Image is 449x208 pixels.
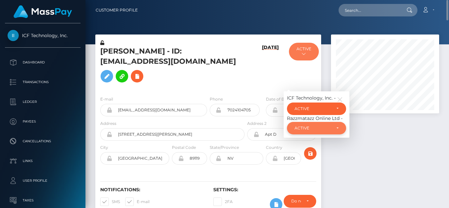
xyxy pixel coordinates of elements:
[8,58,78,67] p: Dashboard
[5,153,81,169] a: Links
[210,96,223,102] label: Phone
[5,33,81,38] span: ICF Technology, Inc.
[172,145,196,150] label: Postal Code
[100,96,113,102] label: E-mail
[8,30,19,41] img: ICF Technology, Inc.
[100,46,241,86] h5: [PERSON_NAME] - ID: [EMAIL_ADDRESS][DOMAIN_NAME]
[5,74,81,90] a: Transactions
[100,145,108,150] label: City
[284,195,316,207] button: Do not require
[5,94,81,110] a: Ledger
[287,95,346,102] div: ICF Technology, Inc. -
[339,4,400,16] input: Search...
[213,187,317,193] h6: Settings:
[210,145,239,150] label: State/Province
[262,45,279,88] h6: [DATE]
[5,133,81,150] a: Cancellations
[247,121,267,127] label: Address 2
[8,196,78,205] p: Taxes
[213,197,233,206] label: 2FA
[287,103,346,115] button: ACTIVE
[287,115,346,122] div: Razzmatazz Online Ltd -
[5,113,81,130] a: Payees
[125,197,150,206] label: E-mail
[8,156,78,166] p: Links
[96,3,138,17] a: Customer Profile
[8,136,78,146] p: Cancellations
[295,106,331,111] div: ACTIVE
[100,197,120,206] label: SMS
[8,117,78,127] p: Payees
[266,145,282,150] label: Country
[291,198,301,204] div: Do not require
[5,173,81,189] a: User Profile
[100,187,203,193] h6: Notifications:
[5,54,81,71] a: Dashboard
[8,77,78,87] p: Transactions
[100,121,116,127] label: Address
[8,176,78,186] p: User Profile
[287,122,346,134] button: ACTIVE
[266,96,291,102] label: Date of Birth
[13,5,72,18] img: MassPay Logo
[295,126,331,131] div: ACTIVE
[8,97,78,107] p: Ledger
[289,43,319,60] button: ACTIVE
